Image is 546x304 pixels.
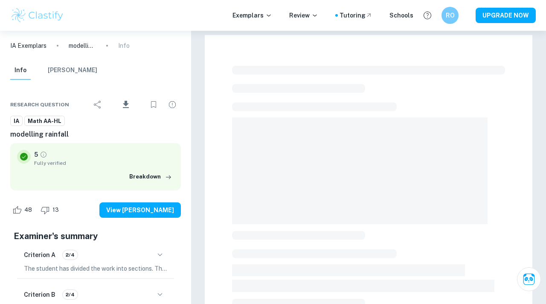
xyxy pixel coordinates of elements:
h5: Examiner's summary [14,230,177,243]
button: Info [10,61,31,80]
button: Breakdown [127,170,174,183]
button: Ask Clai [517,267,541,291]
a: Tutoring [340,11,372,20]
span: 2/4 [63,291,78,298]
h6: Criterion A [24,250,55,260]
button: UPGRADE NOW [476,8,536,23]
h6: Criterion B [24,290,55,299]
span: Fully verified [34,159,174,167]
span: 48 [20,206,37,214]
p: Info [118,41,130,50]
a: IA Exemplars [10,41,46,50]
div: Report issue [164,96,181,113]
div: Bookmark [145,96,162,113]
p: Review [289,11,318,20]
span: Math AA-HL [25,117,64,126]
p: The student has divided the work into sections. The topic of the internal assessment is clearly s... [24,264,167,273]
button: [PERSON_NAME] [48,61,97,80]
p: 5 [34,150,38,159]
div: Like [10,203,37,217]
div: Share [89,96,106,113]
a: Math AA-HL [24,116,65,126]
p: Exemplars [232,11,272,20]
button: View [PERSON_NAME] [99,202,181,218]
h6: modelling rainfall [10,129,181,140]
a: Grade fully verified [40,151,47,158]
span: Research question [10,101,69,108]
p: modelling rainfall [69,41,96,50]
span: 2/4 [63,251,78,259]
button: RO [441,7,459,24]
a: IA [10,116,23,126]
img: Clastify logo [10,7,64,24]
span: 13 [48,206,64,214]
a: Schools [389,11,413,20]
span: IA [11,117,22,126]
div: Dislike [38,203,64,217]
div: Download [108,94,143,116]
button: Help and Feedback [420,8,435,23]
h6: RO [445,11,455,20]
